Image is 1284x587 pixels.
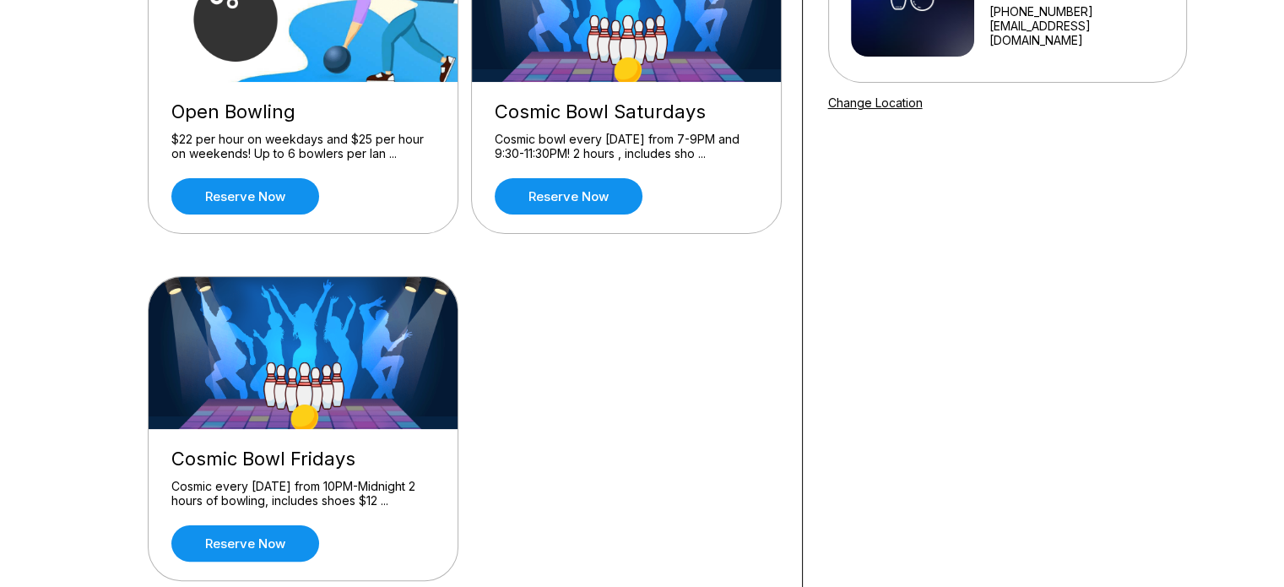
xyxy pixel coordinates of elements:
[495,132,758,161] div: Cosmic bowl every [DATE] from 7-9PM and 9:30-11:30PM! 2 hours , includes sho ...
[171,479,435,508] div: Cosmic every [DATE] from 10PM-Midnight 2 hours of bowling, includes shoes $12 ...
[171,132,435,161] div: $22 per hour on weekdays and $25 per hour on weekends! Up to 6 bowlers per lan ...
[149,277,459,429] img: Cosmic Bowl Fridays
[171,178,319,215] a: Reserve now
[989,4,1179,19] div: [PHONE_NUMBER]
[171,448,435,470] div: Cosmic Bowl Fridays
[495,178,642,215] a: Reserve now
[828,95,923,110] a: Change Location
[495,101,758,123] div: Cosmic Bowl Saturdays
[171,101,435,123] div: Open Bowling
[989,19,1179,47] a: [EMAIL_ADDRESS][DOMAIN_NAME]
[171,525,319,562] a: Reserve now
